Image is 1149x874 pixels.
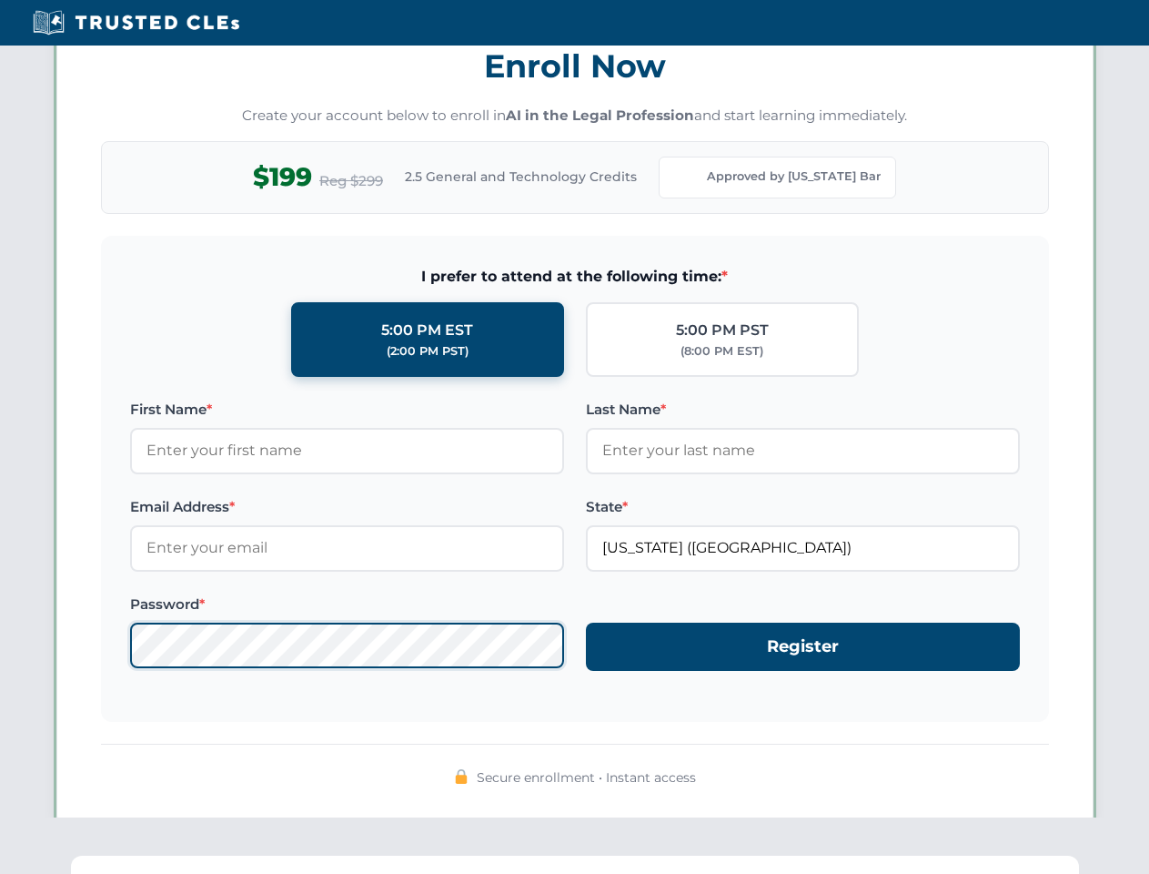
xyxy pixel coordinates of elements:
label: Email Address [130,496,564,518]
label: Password [130,594,564,615]
p: Create your account below to enroll in and start learning immediately. [101,106,1049,127]
label: First Name [130,399,564,421]
span: $199 [253,157,312,198]
input: Florida (FL) [586,525,1020,571]
div: 5:00 PM EST [381,319,473,342]
label: Last Name [586,399,1020,421]
input: Enter your last name [586,428,1020,473]
div: 5:00 PM PST [676,319,769,342]
span: Approved by [US_STATE] Bar [707,168,881,186]
span: 2.5 General and Technology Credits [405,167,637,187]
label: State [586,496,1020,518]
img: Florida Bar [674,165,700,190]
strong: AI in the Legal Profession [506,107,694,124]
span: I prefer to attend at the following time: [130,265,1020,289]
img: 🔒 [454,769,469,784]
span: Secure enrollment • Instant access [477,767,696,788]
img: Trusted CLEs [27,9,245,36]
input: Enter your email [130,525,564,571]
h3: Enroll Now [101,37,1049,95]
input: Enter your first name [130,428,564,473]
button: Register [586,623,1020,671]
div: (8:00 PM EST) [680,342,763,361]
span: Reg $299 [319,170,383,192]
div: (2:00 PM PST) [387,342,469,361]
